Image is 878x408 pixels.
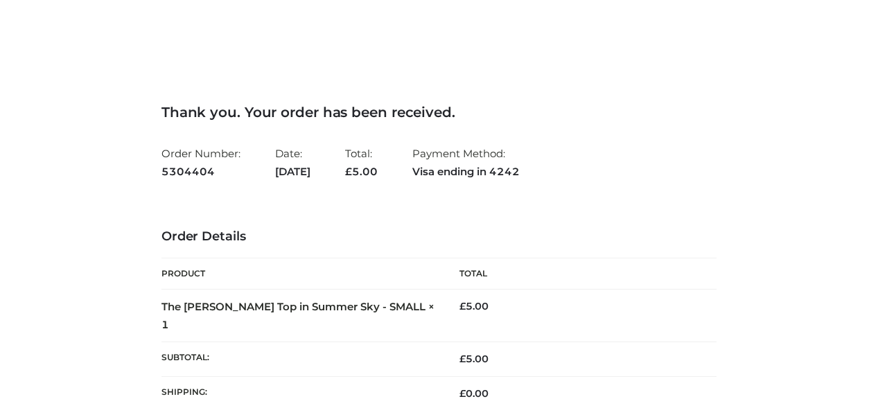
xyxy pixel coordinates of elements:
[459,300,466,312] span: £
[161,300,434,331] strong: × 1
[275,141,310,184] li: Date:
[345,165,352,178] span: £
[161,141,240,184] li: Order Number:
[412,163,520,181] strong: Visa ending in 4242
[161,342,439,376] th: Subtotal:
[161,258,439,290] th: Product
[161,229,717,245] h3: Order Details
[161,300,425,313] a: The [PERSON_NAME] Top in Summer Sky - SMALL
[161,104,717,121] h3: Thank you. Your order has been received.
[459,300,489,312] bdi: 5.00
[275,163,310,181] strong: [DATE]
[459,353,466,365] span: £
[459,387,489,400] bdi: 0.00
[459,353,489,365] span: 5.00
[439,258,717,290] th: Total
[412,141,520,184] li: Payment Method:
[161,163,240,181] strong: 5304404
[345,141,378,184] li: Total:
[459,387,466,400] span: £
[345,165,378,178] span: 5.00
